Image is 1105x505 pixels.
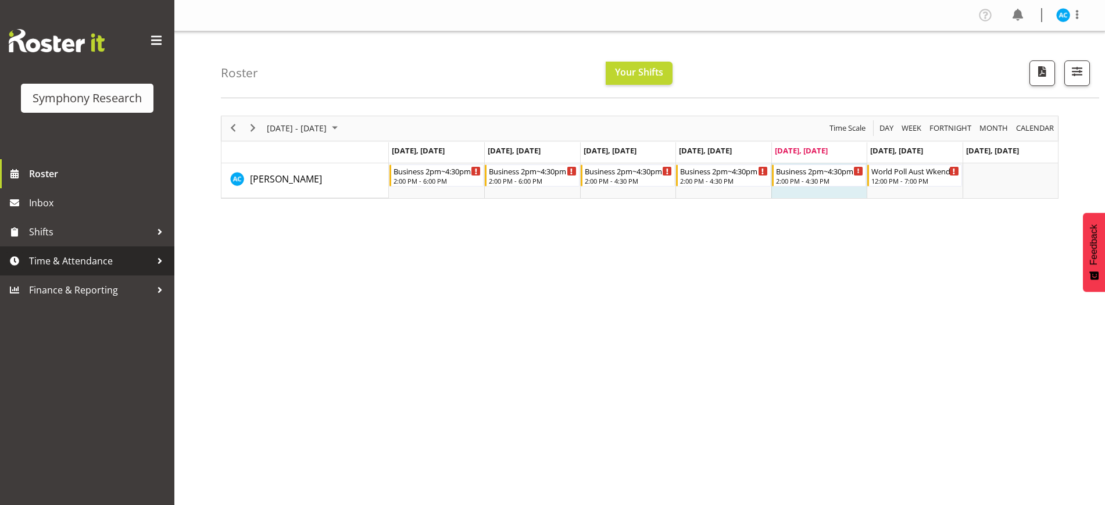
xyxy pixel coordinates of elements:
div: August 18 - 24, 2025 [263,116,345,141]
div: 2:00 PM - 4:30 PM [680,176,767,185]
div: 2:00 PM - 4:30 PM [585,176,672,185]
div: Abbey Craib"s event - Business 2pm~4:30pm Begin From Friday, August 22, 2025 at 2:00:00 PM GMT+12... [772,164,866,187]
div: Abbey Craib"s event - World Poll Aust Wkend Begin From Saturday, August 23, 2025 at 12:00:00 PM G... [867,164,961,187]
button: Month [1014,121,1056,135]
div: Business 2pm~4:30pm [776,165,863,177]
button: Feedback - Show survey [1083,213,1105,292]
span: Feedback [1089,224,1099,265]
button: Download a PDF of the roster according to the set date range. [1029,60,1055,86]
div: 2:00 PM - 6:00 PM [489,176,576,185]
button: Previous [226,121,241,135]
div: next period [243,116,263,141]
div: 2:00 PM - 4:30 PM [776,176,863,185]
div: Abbey Craib"s event - Business 2pm~4:30pm Begin From Monday, August 18, 2025 at 2:00:00 PM GMT+12... [389,164,484,187]
span: Finance & Reporting [29,281,151,299]
button: Timeline Day [878,121,896,135]
span: [DATE], [DATE] [775,145,828,156]
div: Abbey Craib"s event - Business 2pm~4:30pm Begin From Wednesday, August 20, 2025 at 2:00:00 PM GMT... [581,164,675,187]
span: Day [878,121,895,135]
span: [DATE], [DATE] [584,145,636,156]
span: Time Scale [828,121,867,135]
div: Business 2pm~4:30pm [680,165,767,177]
span: calendar [1015,121,1055,135]
button: Timeline Week [900,121,924,135]
span: [PERSON_NAME] [250,173,322,185]
div: 2:00 PM - 6:00 PM [394,176,481,185]
button: Your Shifts [606,62,673,85]
div: previous period [223,116,243,141]
button: Timeline Month [978,121,1010,135]
button: Time Scale [828,121,868,135]
table: Timeline Week of August 22, 2025 [389,163,1058,198]
div: Timeline Week of August 22, 2025 [221,116,1058,199]
span: Time & Attendance [29,252,151,270]
span: [DATE], [DATE] [392,145,445,156]
span: Week [900,121,922,135]
button: Filter Shifts [1064,60,1090,86]
div: Business 2pm~4:30pm [585,165,672,177]
td: Abbey Craib resource [221,163,389,198]
span: Shifts [29,223,151,241]
div: Symphony Research [33,89,142,107]
button: Fortnight [928,121,974,135]
img: Rosterit website logo [9,29,105,52]
span: [DATE], [DATE] [870,145,923,156]
div: Abbey Craib"s event - Business 2pm~4:30pm Begin From Tuesday, August 19, 2025 at 2:00:00 PM GMT+1... [485,164,579,187]
span: [DATE], [DATE] [488,145,541,156]
span: [DATE], [DATE] [679,145,732,156]
div: Abbey Craib"s event - Business 2pm~4:30pm Begin From Thursday, August 21, 2025 at 2:00:00 PM GMT+... [676,164,770,187]
span: Month [978,121,1009,135]
span: Roster [29,165,169,182]
span: Inbox [29,194,169,212]
span: Fortnight [928,121,972,135]
span: [DATE], [DATE] [966,145,1019,156]
button: August 2025 [265,121,343,135]
div: Business 2pm~4:30pm [394,165,481,177]
button: Next [245,121,261,135]
div: 12:00 PM - 7:00 PM [871,176,959,185]
span: Your Shifts [615,66,663,78]
a: [PERSON_NAME] [250,172,322,186]
div: World Poll Aust Wkend [871,165,959,177]
h4: Roster [221,66,258,80]
span: [DATE] - [DATE] [266,121,328,135]
img: abbey-craib10174.jpg [1056,8,1070,22]
div: Business 2pm~4:30pm [489,165,576,177]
